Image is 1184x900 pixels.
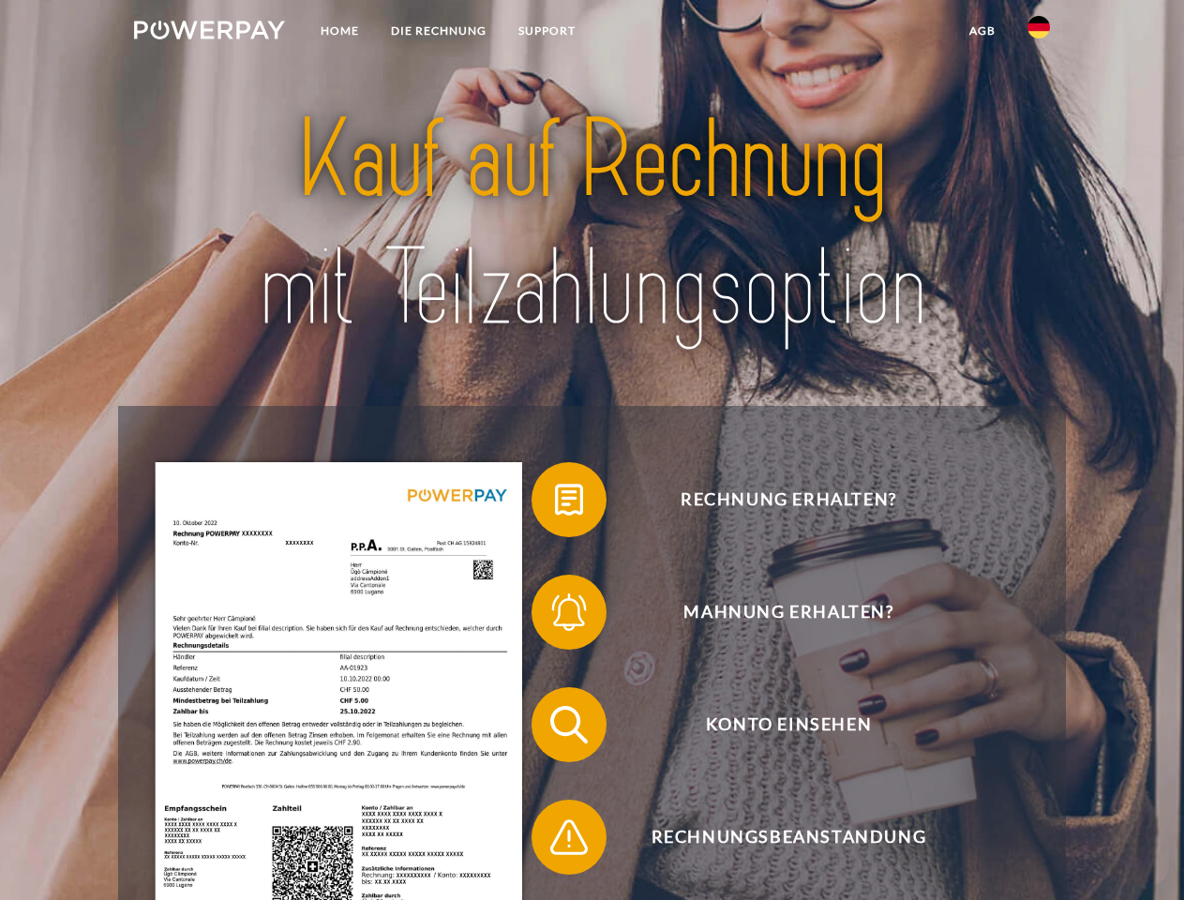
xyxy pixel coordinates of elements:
img: qb_search.svg [546,701,592,748]
a: DIE RECHNUNG [375,14,502,48]
img: qb_bill.svg [546,476,592,523]
span: Rechnung erhalten? [559,462,1018,537]
iframe: Button to launch messaging window [1109,825,1169,885]
span: Rechnungsbeanstandung [559,800,1018,875]
span: Mahnung erhalten? [559,575,1018,650]
img: qb_bell.svg [546,589,592,636]
img: title-powerpay_de.svg [179,90,1005,359]
img: qb_warning.svg [546,814,592,861]
button: Mahnung erhalten? [532,575,1019,650]
button: Rechnung erhalten? [532,462,1019,537]
a: agb [953,14,1012,48]
a: Home [305,14,375,48]
a: SUPPORT [502,14,592,48]
button: Konto einsehen [532,687,1019,762]
img: de [1027,16,1050,38]
img: logo-powerpay-white.svg [134,21,285,39]
span: Konto einsehen [559,687,1018,762]
button: Rechnungsbeanstandung [532,800,1019,875]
